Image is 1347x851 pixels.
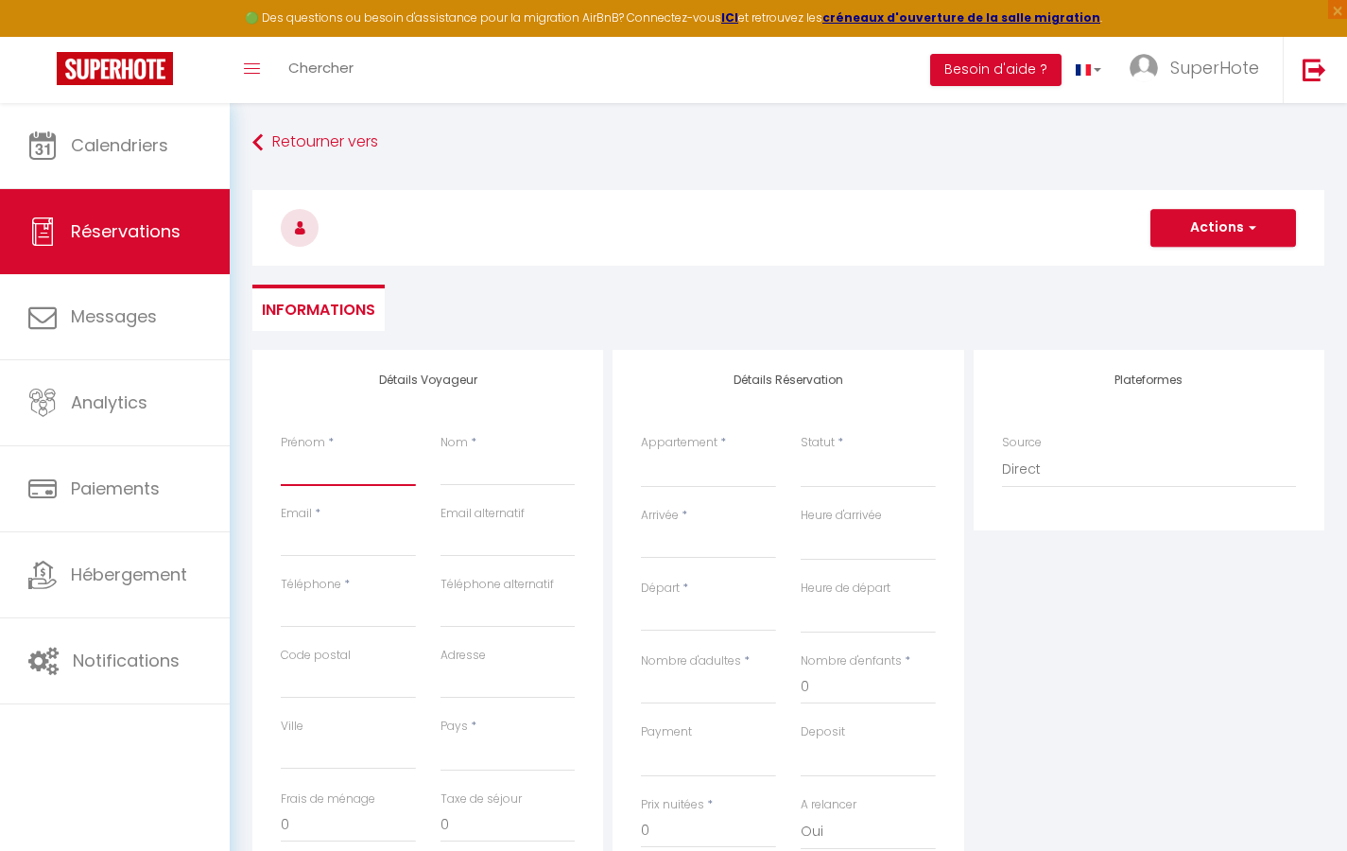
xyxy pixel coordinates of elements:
label: Code postal [281,647,351,665]
label: Prénom [281,434,325,452]
a: Chercher [274,37,368,103]
span: Messages [71,304,157,328]
label: Adresse [440,647,486,665]
img: ... [1130,54,1158,82]
label: Source [1002,434,1042,452]
h4: Détails Voyageur [281,373,575,387]
label: Pays [440,718,468,736]
label: Email [281,505,312,523]
span: Analytics [71,391,147,414]
button: Besoin d'aide ? [930,54,1062,86]
h4: Plateformes [1002,373,1296,387]
label: Taxe de séjour [440,790,522,808]
button: Actions [1150,209,1296,247]
label: Téléphone alternatif [440,576,554,594]
span: Hébergement [71,563,187,586]
label: Ville [281,718,303,736]
span: Paiements [71,477,160,500]
li: Informations [252,285,385,331]
span: Chercher [288,58,354,78]
button: Ouvrir le widget de chat LiveChat [15,8,72,64]
label: A relancer [801,796,856,814]
label: Statut [801,434,835,452]
label: Payment [641,723,692,741]
label: Heure d'arrivée [801,507,882,525]
label: Email alternatif [440,505,525,523]
a: ICI [721,9,738,26]
label: Nom [440,434,468,452]
img: Super Booking [57,52,173,85]
img: logout [1303,58,1326,81]
label: Frais de ménage [281,790,375,808]
a: ... SuperHote [1115,37,1283,103]
label: Téléphone [281,576,341,594]
span: SuperHote [1170,56,1259,79]
span: Réservations [71,219,181,243]
label: Heure de départ [801,580,890,598]
label: Deposit [801,723,845,741]
span: Calendriers [71,133,168,157]
label: Appartement [641,434,717,452]
label: Prix nuitées [641,796,704,814]
label: Arrivée [641,507,679,525]
label: Départ [641,580,680,598]
span: Notifications [73,649,180,672]
label: Nombre d'adultes [641,652,741,670]
a: créneaux d'ouverture de la salle migration [822,9,1100,26]
label: Nombre d'enfants [801,652,902,670]
h4: Détails Réservation [641,373,935,387]
a: Retourner vers [252,126,1324,160]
